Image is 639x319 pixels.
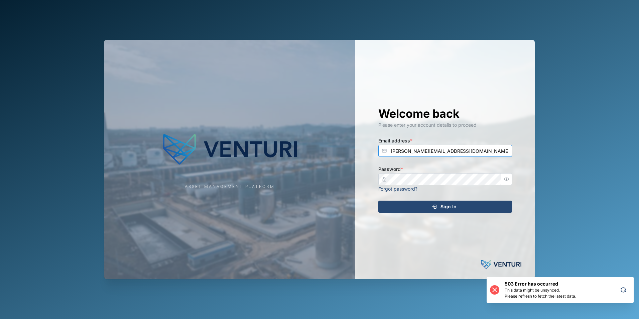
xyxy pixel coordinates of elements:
label: Password [378,166,403,173]
div: Please enter your account details to proceed [378,121,512,129]
img: Powered by: Venturi [481,258,521,271]
button: Sign In [378,201,512,213]
span: Sign In [440,201,457,212]
h6: 503 Error has occurred [505,280,576,287]
a: Forgot password? [378,186,417,192]
h1: Welcome back [378,106,512,121]
img: Company Logo [163,129,297,169]
input: Enter your email [378,145,512,157]
div: This data might be unsynced. [505,287,576,294]
div: Please refresh to fetch the latest data. [505,293,576,300]
label: Email address [378,137,412,144]
div: Asset Management Platform [185,184,275,190]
